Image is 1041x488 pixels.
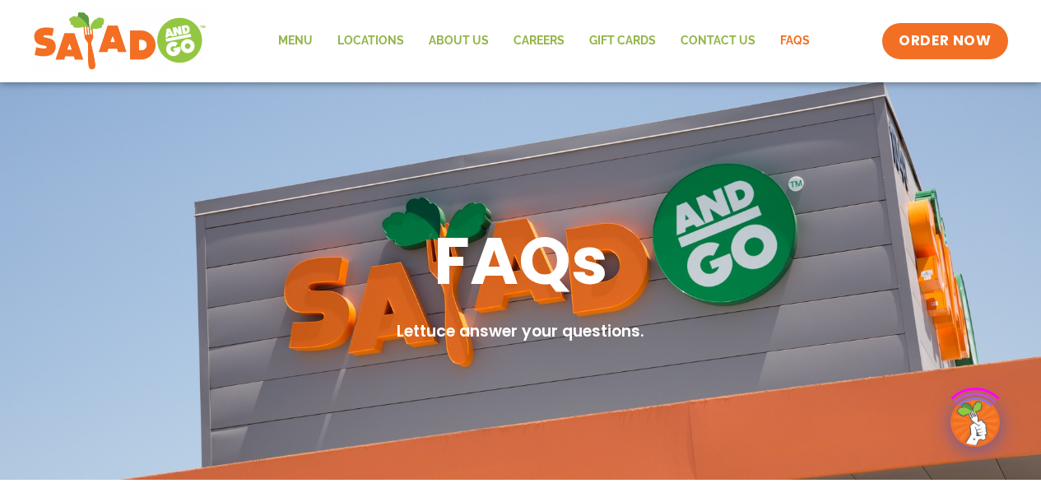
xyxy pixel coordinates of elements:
[266,22,325,60] a: Menu
[882,23,1007,59] a: ORDER NOW
[668,22,768,60] a: Contact Us
[416,22,501,60] a: About Us
[434,218,608,304] h1: FAQs
[899,31,991,51] span: ORDER NOW
[501,22,577,60] a: Careers
[325,22,416,60] a: Locations
[768,22,822,60] a: FAQs
[397,320,644,344] h2: Lettuce answer your questions.
[266,22,822,60] nav: Menu
[33,8,207,74] img: new-SAG-logo-768×292
[577,22,668,60] a: GIFT CARDS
